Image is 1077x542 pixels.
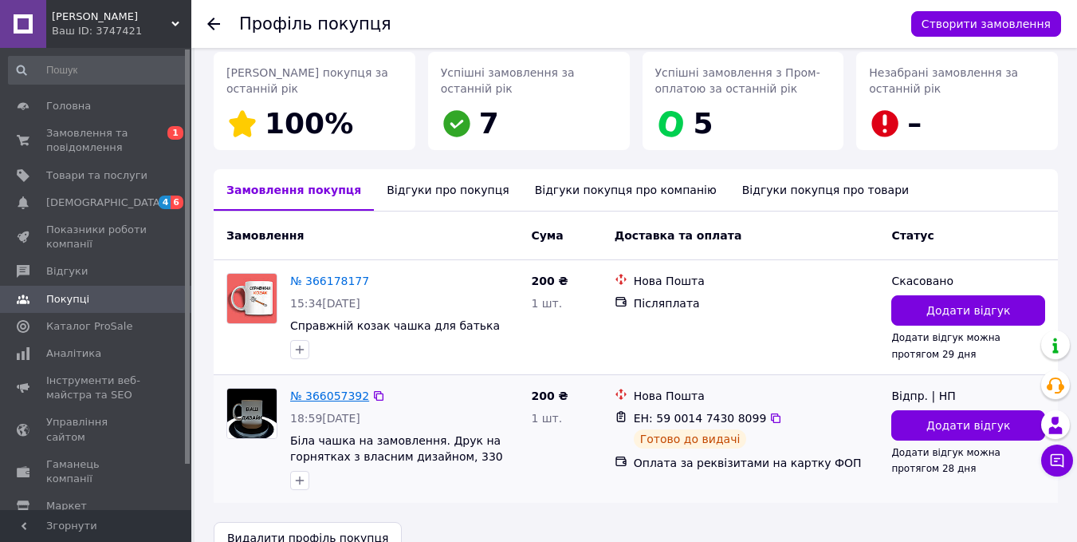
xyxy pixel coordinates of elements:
[634,273,879,289] div: Нова Пошта
[1041,445,1073,477] button: Чат з покупцем
[911,11,1061,37] button: Створити замовлення
[159,196,171,209] span: 4
[869,66,1018,95] span: Незабрані замовлення за останній рік
[891,229,934,242] span: Статус
[46,346,101,361] span: Аналітика
[46,126,147,155] span: Замовлення та повідомлення
[891,388,1045,404] div: Відпр. | НП
[926,417,1010,433] span: Додати відгук
[531,275,568,287] span: 200 ₴
[441,66,575,95] span: Успішні замовлення за останній рік
[891,410,1045,441] button: Додати відгук
[729,169,922,211] div: Відгуки покупця про товари
[226,388,277,439] a: Фото товару
[52,10,171,24] span: Дарило
[239,14,391,34] h1: Профіль покупця
[634,388,879,404] div: Нова Пошта
[46,457,147,486] span: Гаманець компанії
[227,274,277,323] img: Фото товару
[655,66,820,95] span: Успішні замовлення з Пром-оплатою за останній рік
[522,169,729,211] div: Відгуки покупця про компанію
[891,332,1000,359] span: Додати відгук можна протягом 29 дня
[46,196,164,210] span: [DEMOGRAPHIC_DATA]
[531,390,568,402] span: 200 ₴
[207,16,220,32] div: Повернутися назад
[926,303,1010,318] span: Додати відгук
[171,196,183,209] span: 6
[46,292,89,307] span: Покупці
[46,319,132,334] span: Каталог ProSale
[290,434,503,479] a: Біла чашка на замовлення. Друк на горнятках з власним дизайном, 330 мл.
[634,455,879,471] div: Оплата за реквізитами на картку ФОП
[479,107,499,140] span: 7
[634,429,747,449] div: Готово до видачі
[374,169,521,211] div: Відгуки про покупця
[227,389,277,438] img: Фото товару
[46,99,91,113] span: Головна
[891,273,1045,289] div: Скасовано
[214,169,374,211] div: Замовлення покупця
[634,412,767,425] span: ЕН: 59 0014 7430 8099
[891,447,1000,474] span: Додати відгук можна протягом 28 дня
[167,126,183,140] span: 1
[265,107,353,140] span: 100%
[290,412,360,425] span: 18:59[DATE]
[907,107,922,140] span: –
[226,229,304,242] span: Замовлення
[531,297,562,310] span: 1 шт.
[226,273,277,324] a: Фото товару
[531,229,563,242] span: Cума
[891,295,1045,326] button: Додати відгук
[290,297,360,310] span: 15:34[DATE]
[531,412,562,425] span: 1 шт.
[290,275,369,287] a: № 366178177
[46,374,147,402] span: Інструменти веб-майстра та SEO
[46,499,87,513] span: Маркет
[226,66,388,95] span: [PERSON_NAME] покупця за останній рік
[52,24,191,38] div: Ваш ID: 3747421
[615,229,742,242] span: Доставка та оплата
[46,415,147,444] span: Управління сайтом
[694,107,713,140] span: 5
[290,390,369,402] a: № 366057392
[46,264,88,279] span: Відгуки
[634,295,879,311] div: Післяплата
[290,319,500,332] a: Справжній козак чашка для батька
[46,168,147,183] span: Товари та послуги
[46,223,147,251] span: Показники роботи компанії
[8,56,188,85] input: Пошук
